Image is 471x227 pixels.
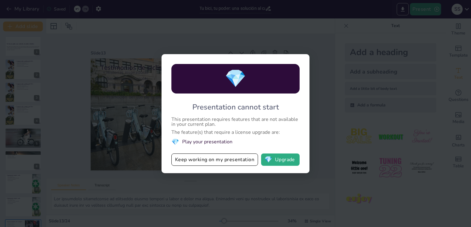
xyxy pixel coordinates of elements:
div: The feature(s) that require a license upgrade are: [171,130,300,135]
div: Presentation cannot start [192,102,279,112]
button: Keep working on my presentation [171,153,258,166]
li: Play your presentation [171,138,300,146]
div: This presentation requires features that are not available in your current plan. [171,117,300,127]
span: diamond [264,157,272,163]
span: diamond [171,138,179,146]
button: diamondUpgrade [261,153,300,166]
span: diamond [225,67,246,90]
